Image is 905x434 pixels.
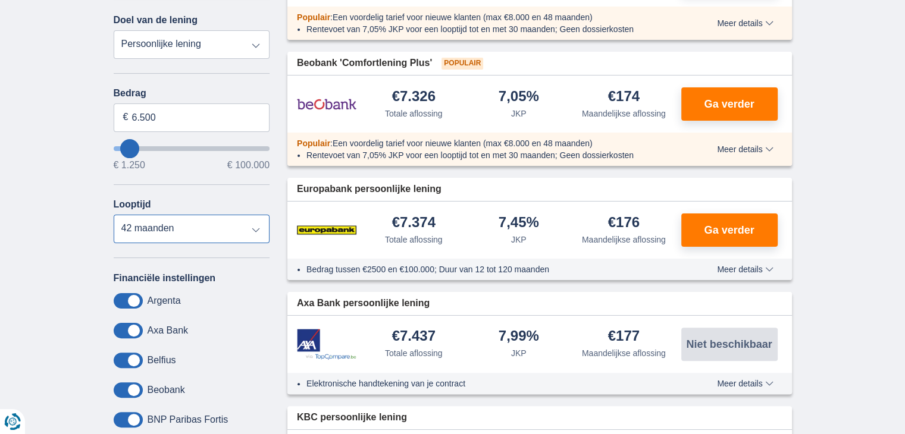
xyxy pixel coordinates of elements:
div: 7,05% [499,89,539,105]
span: Meer details [717,265,773,273]
label: BNP Paribas Fortis [148,414,228,425]
label: Argenta [148,295,181,306]
li: Rentevoet van 7,05% JKP voor een looptijd tot en met 30 maanden; Geen dossierkosten [306,149,674,161]
span: Populair [441,58,483,70]
div: €174 [608,89,640,105]
img: product.pl.alt Beobank [297,89,356,119]
span: Populair [297,12,330,22]
span: Ga verder [704,225,754,235]
label: Beobank [148,385,185,395]
span: KBC persoonlijke lening [297,411,407,424]
div: €176 [608,215,640,231]
div: Totale aflossing [385,347,443,359]
div: JKP [511,347,527,359]
label: Financiële instellingen [114,273,216,284]
span: Niet beschikbaar [686,339,772,350]
div: €7.374 [392,215,436,231]
span: Ga verder [704,99,754,109]
span: € 1.250 [114,161,145,170]
div: 7,99% [499,329,539,345]
span: Beobank 'Comfortlening Plus' [297,56,432,70]
span: Een voordelig tarief voor nieuwe klanten (max €8.000 en 48 maanden) [333,12,593,22]
span: Europabank persoonlijke lening [297,183,441,196]
button: Meer details [708,18,782,28]
button: Niet beschikbaar [681,328,778,361]
span: Een voordelig tarief voor nieuwe klanten (max €8.000 en 48 maanden) [333,139,593,148]
div: 7,45% [499,215,539,231]
span: Meer details [717,19,773,27]
li: Bedrag tussen €2500 en €100.000; Duur van 12 tot 120 maanden [306,263,674,275]
span: Populair [297,139,330,148]
div: Totale aflossing [385,234,443,246]
li: Elektronische handtekening van je contract [306,378,674,389]
button: Meer details [708,265,782,274]
div: Maandelijkse aflossing [582,234,666,246]
div: €7.326 [392,89,436,105]
img: product.pl.alt Europabank [297,215,356,245]
img: product.pl.alt Axa Bank [297,329,356,360]
span: Axa Bank persoonlijke lening [297,297,430,310]
span: Meer details [717,379,773,388]
button: Meer details [708,144,782,154]
div: €177 [608,329,640,345]
div: €7.437 [392,329,436,345]
input: wantToBorrow [114,146,270,151]
span: € [123,111,129,124]
div: : [287,137,683,149]
button: Meer details [708,379,782,388]
label: Doel van de lening [114,15,198,26]
div: Maandelijkse aflossing [582,347,666,359]
label: Looptijd [114,199,151,210]
div: Totale aflossing [385,108,443,119]
div: : [287,11,683,23]
div: JKP [511,108,527,119]
li: Rentevoet van 7,05% JKP voor een looptijd tot en met 30 maanden; Geen dossierkosten [306,23,674,35]
label: Belfius [148,355,176,366]
label: Axa Bank [148,325,188,336]
div: Maandelijkse aflossing [582,108,666,119]
span: € 100.000 [227,161,270,170]
button: Ga verder [681,213,778,247]
span: Meer details [717,145,773,153]
div: JKP [511,234,527,246]
label: Bedrag [114,88,270,99]
button: Ga verder [681,87,778,121]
